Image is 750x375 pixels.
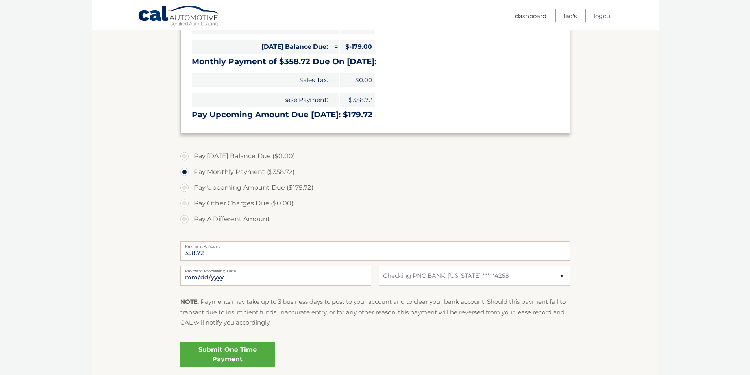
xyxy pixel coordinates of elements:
[180,196,570,211] label: Pay Other Charges Due ($0.00)
[192,40,331,54] span: [DATE] Balance Due:
[180,164,570,180] label: Pay Monthly Payment ($358.72)
[515,9,546,22] a: Dashboard
[331,93,339,107] span: +
[138,5,220,28] a: Cal Automotive
[340,40,375,54] span: $-179.00
[180,241,570,261] input: Payment Amount
[192,57,559,67] h3: Monthly Payment of $358.72 Due On [DATE]:
[192,73,331,87] span: Sales Tax:
[180,342,275,367] a: Submit One Time Payment
[180,241,570,248] label: Payment Amount
[180,148,570,164] label: Pay [DATE] Balance Due ($0.00)
[180,211,570,227] label: Pay A Different Amount
[180,266,371,286] input: Payment Date
[180,297,570,328] p: : Payments may take up to 3 business days to post to your account and to clear your bank account....
[340,93,375,107] span: $358.72
[192,93,331,107] span: Base Payment:
[180,266,371,272] label: Payment Processing Date
[180,180,570,196] label: Pay Upcoming Amount Due ($179.72)
[594,9,613,22] a: Logout
[180,298,198,305] strong: NOTE
[331,73,339,87] span: +
[192,110,559,120] h3: Pay Upcoming Amount Due [DATE]: $179.72
[563,9,577,22] a: FAQ's
[331,40,339,54] span: =
[340,73,375,87] span: $0.00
